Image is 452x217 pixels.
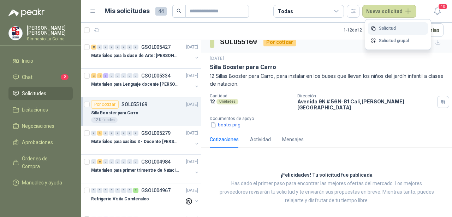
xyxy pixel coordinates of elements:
p: Has dado el primer paso para encontrar las mejores ofertas del mercado. Los mejores proveedores r... [219,179,434,205]
div: 0 [133,131,138,136]
p: Materiales para casitas 3 - Docente [PERSON_NAME] [91,138,179,145]
div: 0 [97,188,102,193]
div: 1 - 12 de 12 [344,24,385,36]
div: 0 [133,159,138,164]
div: 0 [103,159,108,164]
p: 12 [210,98,215,104]
div: Cotizaciones [210,136,239,143]
div: 0 [115,188,120,193]
p: Dirección [297,93,434,98]
img: Company Logo [9,27,22,40]
div: 8 [97,159,102,164]
p: [DATE] [186,44,198,51]
button: 10 [431,5,444,18]
div: 2 [133,188,138,193]
p: Silla Booster para Carro [91,110,138,116]
div: 0 [91,188,96,193]
span: 2 [61,74,69,80]
h1: Mis solicitudes [105,6,150,16]
div: 0 [121,45,126,50]
div: 8 [91,45,96,50]
a: Inicio [8,54,73,68]
span: Aprobaciones [22,138,53,146]
span: Chat [22,73,32,81]
span: Licitaciones [22,106,48,114]
div: 0 [127,188,132,193]
div: 0 [91,159,96,164]
a: 0 8 0 0 0 0 0 0 GSOL004984[DATE] Materiales para primer trimestre de Natación [91,158,200,180]
img: Logo peakr [8,8,44,17]
div: Actividad [250,136,271,143]
div: 0 [103,188,108,193]
div: 2 [91,73,96,78]
div: 0 [127,45,132,50]
a: 2 13 5 0 0 0 0 0 GSOL005334[DATE] Materiales para Lenguaje docente [PERSON_NAME] [91,72,200,94]
p: GSOL005427 [141,45,171,50]
p: GSOL005279 [141,131,171,136]
div: 0 [115,159,120,164]
a: Órdenes de Compra [8,152,73,173]
div: 0 [133,45,138,50]
a: 0 4 0 0 0 0 0 0 GSOL005279[DATE] Materiales para casitas 3 - Docente [PERSON_NAME] [91,129,200,152]
p: GSOL004984 [141,159,171,164]
p: [DATE] [210,55,224,62]
div: Por cotizar [263,38,296,46]
div: 0 [109,73,114,78]
a: 8 0 0 0 0 0 0 0 GSOL005427[DATE] Materiales para la clase de Arte: [PERSON_NAME] [91,43,200,65]
a: Solicitud grupal [368,35,428,47]
div: Unidades [216,99,238,104]
span: Manuales y ayuda [22,179,62,187]
div: 5 [103,73,108,78]
p: Silla Booster para Carro [210,63,276,71]
a: Por cotizarSOL055169[DATE] Silla Booster para Carro12 Unidades [81,97,201,126]
div: 0 [109,159,114,164]
p: [DATE] [186,159,198,165]
div: Por cotizar [91,100,119,109]
p: [DATE] [186,130,198,137]
div: 0 [121,73,126,78]
p: GSOL005334 [141,73,171,78]
p: [DATE] [186,101,198,108]
div: 0 [115,73,120,78]
span: Inicio [22,57,33,65]
div: 0 [109,131,114,136]
button: Nueva solicitud [362,5,416,18]
span: Órdenes de Compra [22,155,66,170]
span: 44 [155,7,167,16]
span: search [177,8,182,13]
div: 0 [127,73,132,78]
span: 10 [438,3,448,10]
div: 0 [121,188,126,193]
h3: SOL055169 [220,36,258,47]
div: 0 [91,131,96,136]
div: 12 Unidades [91,117,118,123]
div: 0 [109,188,114,193]
div: 0 [115,131,120,136]
a: Manuales y ayuda [8,176,73,189]
div: 0 [103,45,108,50]
p: SOL055169 [121,102,147,107]
a: Licitaciones [8,103,73,116]
div: 13 [97,73,102,78]
a: Chat2 [8,70,73,84]
p: Materiales para Lenguaje docente [PERSON_NAME] [91,81,179,88]
p: GSOL004967 [141,188,171,193]
div: 0 [97,45,102,50]
a: 0 0 0 0 0 0 0 2 GSOL004967[DATE] Refrigerio Visita Comfenalco [91,186,200,209]
div: 4 [97,131,102,136]
p: Materiales para la clase de Arte: [PERSON_NAME] [91,52,179,59]
div: Todas [278,7,293,15]
p: Materiales para primer trimestre de Natación [91,167,179,174]
div: 0 [109,45,114,50]
span: Negociaciones [22,122,54,130]
a: Aprobaciones [8,136,73,149]
p: Refrigerio Visita Comfenalco [91,196,149,202]
p: Cantidad [210,93,292,98]
a: Solicitud [368,22,428,35]
div: 0 [127,131,132,136]
div: 0 [121,131,126,136]
p: [DATE] [186,73,198,79]
p: [DATE] [186,187,198,194]
p: 12 Sillas Booster para Carro, para instalar en los buses que llevan los niños del jardín infantil... [210,72,444,88]
button: boster.png [210,121,241,129]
